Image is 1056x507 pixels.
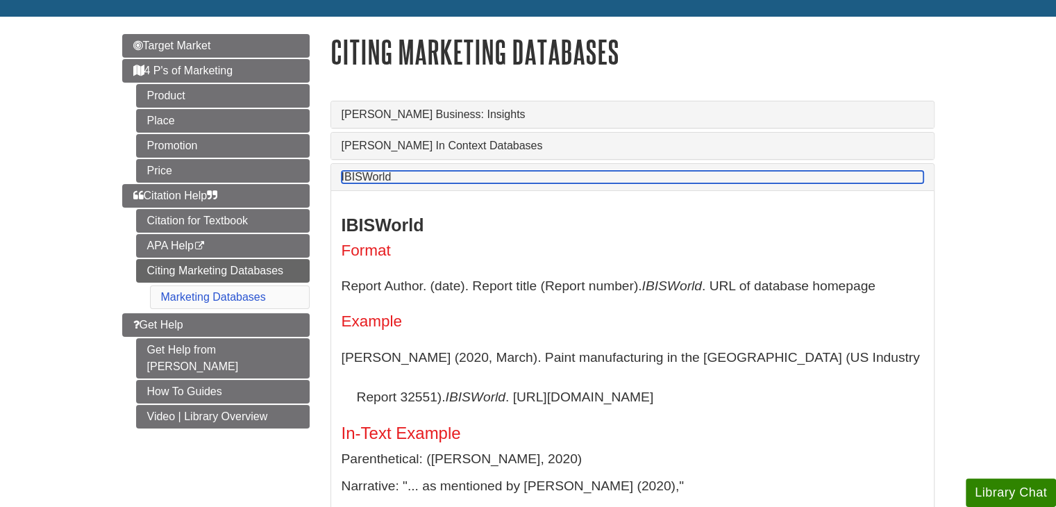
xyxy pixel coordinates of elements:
[342,242,923,260] h4: Format
[133,190,218,201] span: Citation Help
[133,319,183,331] span: Get Help
[330,34,935,69] h1: Citing Marketing Databases
[136,84,310,108] a: Product
[966,479,1056,507] button: Library Chat
[122,59,310,83] a: 4 P's of Marketing
[342,215,424,235] strong: IBISWorld
[136,380,310,404] a: How To Guides
[136,405,310,429] a: Video | Library Overview
[342,313,923,331] h4: Example
[342,171,923,183] a: IBISWorld
[342,424,923,442] h5: In-Text Example
[642,279,701,293] i: IBISWorld
[136,109,310,133] a: Place
[161,291,266,303] a: Marketing Databases
[133,65,233,76] span: 4 P's of Marketing
[136,338,310,379] a: Get Help from [PERSON_NAME]
[194,242,206,251] i: This link opens in a new window
[136,159,310,183] a: Price
[342,476,923,497] p: Narrative: "... as mentioned by [PERSON_NAME] (2020),"
[136,209,310,233] a: Citation for Textbook
[122,34,310,58] a: Target Market
[342,449,923,469] p: Parenthetical: ([PERSON_NAME], 2020)
[446,390,505,404] i: IBISWorld
[136,234,310,258] a: APA Help
[136,134,310,158] a: Promotion
[133,40,211,51] span: Target Market
[342,266,923,306] p: Report Author. (date). Report title (Report number). . URL of database homepage
[122,184,310,208] a: Citation Help
[122,34,310,429] div: Guide Page Menu
[342,338,923,417] p: [PERSON_NAME] (2020, March). Paint manufacturing in the [GEOGRAPHIC_DATA] (US Industry Report 325...
[136,259,310,283] a: Citing Marketing Databases
[342,108,923,121] a: [PERSON_NAME] Business: Insights
[122,313,310,337] a: Get Help
[342,140,923,152] a: [PERSON_NAME] In Context Databases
